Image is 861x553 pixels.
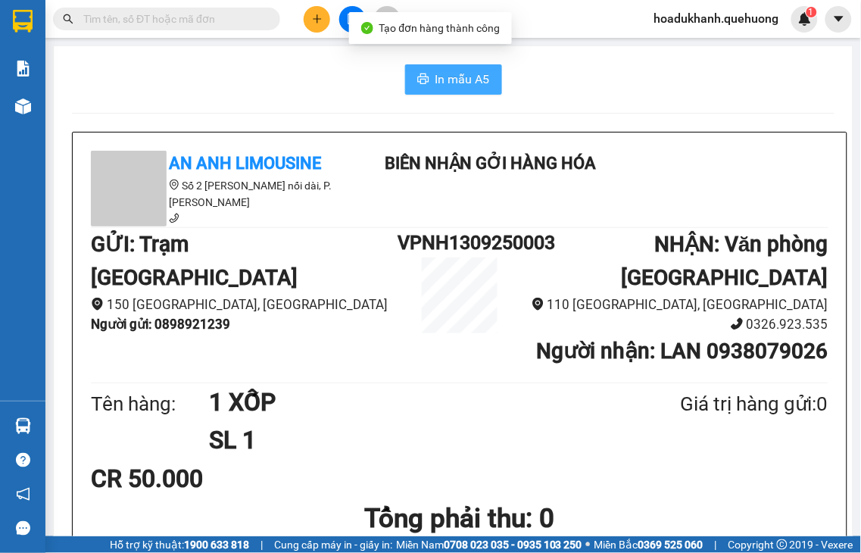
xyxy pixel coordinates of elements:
img: solution-icon [15,61,31,77]
span: Tạo đơn hàng thành công [379,22,501,34]
b: Biên nhận gởi hàng hóa [98,22,145,145]
b: An Anh Limousine [19,98,83,169]
h1: VPNH1309250003 [398,228,521,258]
li: Số 2 [PERSON_NAME] nối dài, P. [PERSON_NAME] [91,177,363,211]
span: printer [417,73,429,87]
b: Người nhận : LAN 0938079026 [537,339,828,364]
b: Người gửi : 0898921239 [91,317,230,332]
b: NHẬN : Văn phòng [GEOGRAPHIC_DATA] [622,232,828,290]
strong: 1900 633 818 [184,539,249,551]
img: warehouse-icon [15,98,31,114]
img: warehouse-icon [15,418,31,434]
span: Miền Bắc [594,536,703,553]
span: environment [532,298,544,311]
span: question-circle [16,453,30,467]
span: Miền Nam [396,536,582,553]
button: plus [304,6,330,33]
li: 150 [GEOGRAPHIC_DATA], [GEOGRAPHIC_DATA] [91,295,398,315]
li: 0326.923.535 [521,314,828,335]
button: printerIn mẫu A5 [405,64,502,95]
span: Hỗ trợ kỹ thuật: [110,536,249,553]
button: aim [374,6,401,33]
div: Giá trị hàng gửi: 0 [607,389,828,420]
span: notification [16,487,30,501]
sup: 1 [806,7,817,17]
span: message [16,521,30,536]
li: 110 [GEOGRAPHIC_DATA], [GEOGRAPHIC_DATA] [521,295,828,315]
span: | [260,536,263,553]
span: plus [312,14,323,24]
span: search [63,14,73,24]
b: GỬI : Trạm [GEOGRAPHIC_DATA] [91,232,298,290]
span: check-circle [361,22,373,34]
span: environment [91,298,104,311]
button: file-add [339,6,366,33]
span: In mẫu A5 [435,70,490,89]
img: icon-new-feature [798,12,812,26]
span: caret-down [832,12,846,26]
button: caret-down [825,6,852,33]
span: environment [169,180,179,190]
div: CR 50.000 [91,460,334,498]
span: Cung cấp máy in - giấy in: [274,536,392,553]
img: logo-vxr [13,10,33,33]
b: An Anh Limousine [169,154,321,173]
span: | [715,536,717,553]
input: Tìm tên, số ĐT hoặc mã đơn [83,11,262,27]
span: phone [169,213,179,223]
h1: 1 XỐP [209,383,607,421]
span: phone [731,317,744,330]
strong: 0369 525 060 [638,539,703,551]
div: Tên hàng: [91,389,209,420]
h1: SL 1 [209,421,607,459]
span: copyright [777,539,788,550]
b: Biên nhận gởi hàng hóa [385,154,597,173]
strong: 0708 023 035 - 0935 103 250 [444,539,582,551]
span: file-add [347,14,357,24]
span: hoadukhanh.quehuong [642,9,791,28]
h1: Tổng phải thu: 0 [91,498,828,539]
span: 1 [809,7,814,17]
span: ⚪️ [586,542,591,548]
